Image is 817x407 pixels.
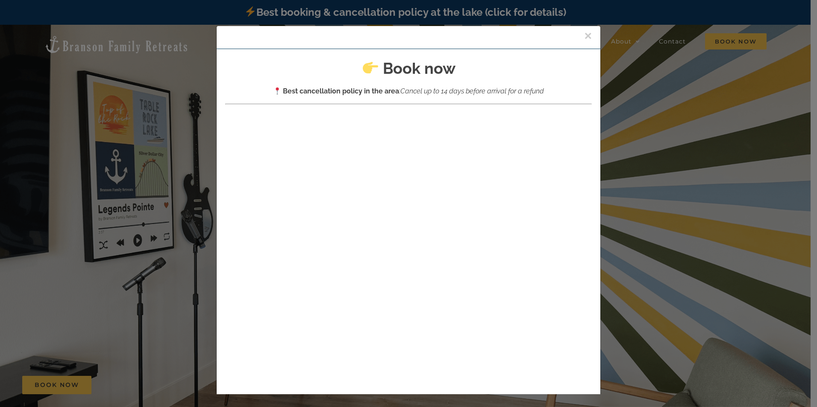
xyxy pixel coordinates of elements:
[383,59,456,77] strong: Book now
[283,87,399,95] strong: Best cancellation policy in the area
[400,87,544,95] em: Cancel up to 14 days before arrival for a refund
[274,87,281,94] img: 📍
[584,29,592,42] button: Close
[363,60,378,76] img: 👉
[225,86,592,97] p: :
